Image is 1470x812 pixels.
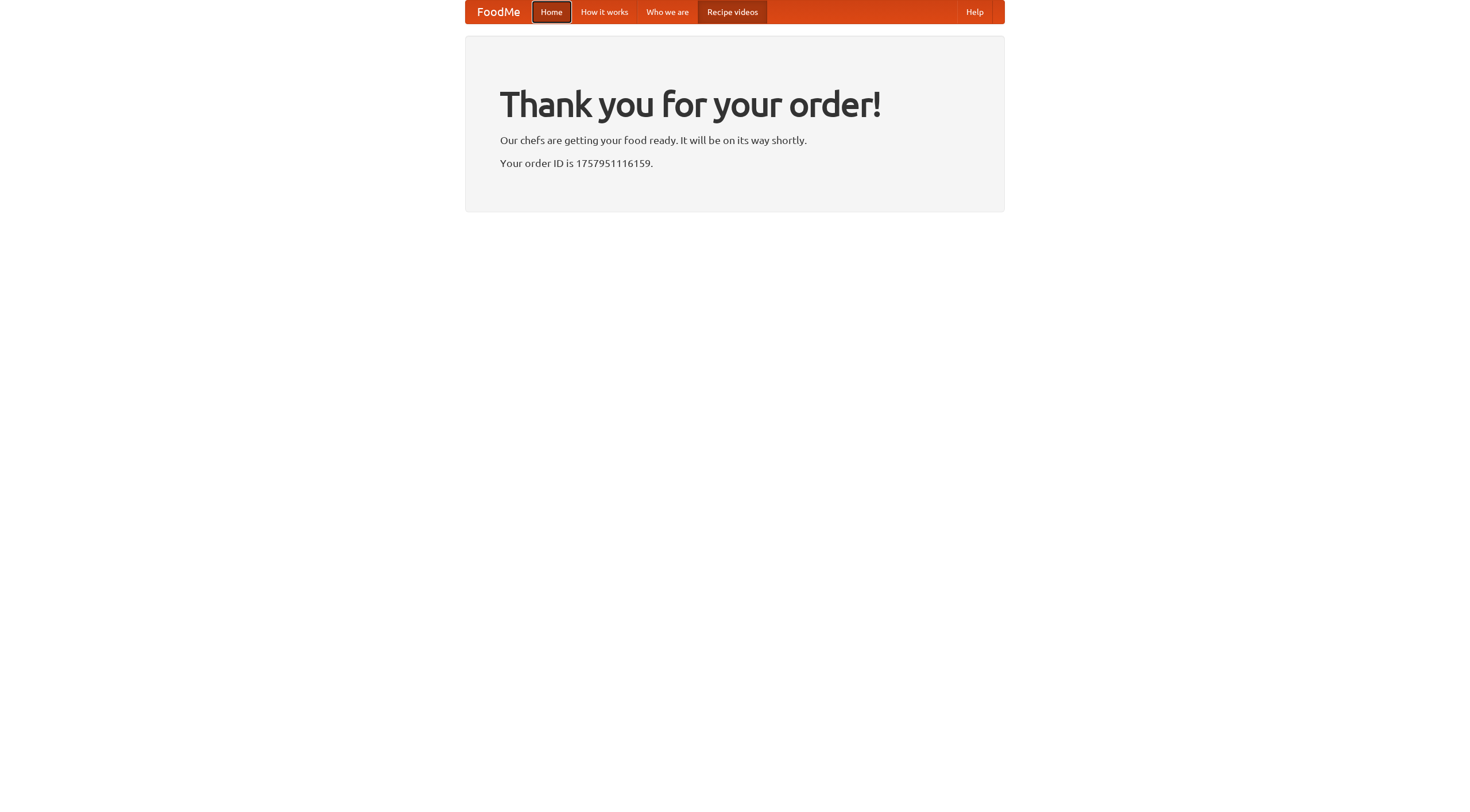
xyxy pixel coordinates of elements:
p: Your order ID is 1757951116159. [500,154,970,172]
p: Our chefs are getting your food ready. It will be on its way shortly. [500,131,970,149]
a: Home [532,1,572,24]
a: Help [957,1,993,24]
h1: Thank you for your order! [500,76,970,131]
a: Recipe videos [698,1,767,24]
a: Who we are [637,1,698,24]
a: How it works [572,1,637,24]
a: FoodMe [466,1,532,24]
